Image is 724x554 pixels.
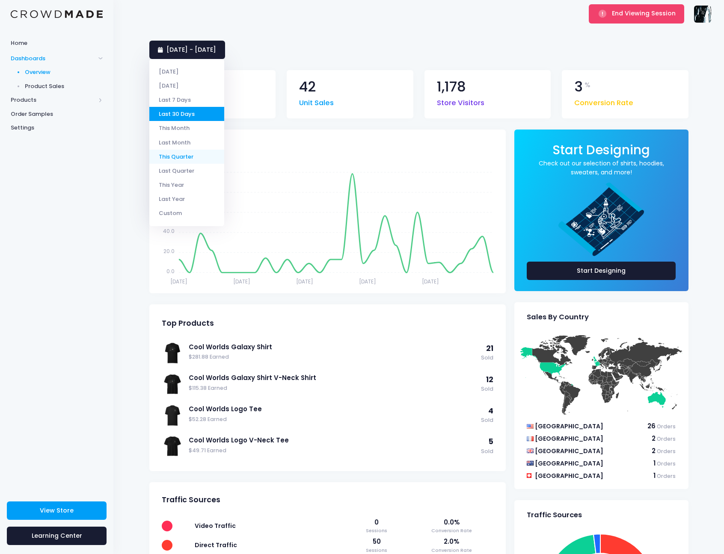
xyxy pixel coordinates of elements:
[552,141,650,159] span: Start Designing
[189,415,477,424] span: $52.28 Earned
[162,319,214,328] span: Top Products
[149,150,224,164] li: This Quarter
[652,446,656,455] span: 2
[552,148,650,156] a: Start Designing
[233,277,250,285] tspan: [DATE]
[149,192,224,206] li: Last Year
[527,511,582,519] span: Traffic Sources
[166,268,174,275] tspan: 0.0
[527,262,676,280] a: Start Designing
[149,164,224,178] li: Last Quarter
[410,547,493,554] span: Conversion Rate
[410,527,493,534] span: Conversion Rate
[189,384,477,392] span: $115.38 Earned
[489,436,493,447] span: 5
[149,93,224,107] li: Last 7 Days
[195,541,237,549] span: Direct Traffic
[352,547,401,554] span: Sessions
[694,6,711,23] img: User
[574,80,583,94] span: 3
[653,459,656,468] span: 1
[535,422,603,430] span: [GEOGRAPHIC_DATA]
[149,107,224,121] li: Last 30 Days
[11,124,103,132] span: Settings
[437,80,466,94] span: 1,178
[657,423,676,430] span: Orders
[11,54,95,63] span: Dashboards
[589,4,684,23] button: End Viewing Session
[657,435,676,442] span: Orders
[189,342,477,352] a: Cool Worlds Galaxy Shirt
[299,80,316,94] span: 42
[149,121,224,135] li: This Month
[189,353,477,361] span: $281.88 Earned
[422,277,439,285] tspan: [DATE]
[40,506,74,515] span: View Store
[657,448,676,455] span: Orders
[170,277,187,285] tspan: [DATE]
[535,447,603,455] span: [GEOGRAPHIC_DATA]
[299,94,334,109] span: Unit Sales
[32,531,82,540] span: Learning Center
[149,41,225,59] a: [DATE] - [DATE]
[25,82,103,91] span: Product Sales
[652,434,656,443] span: 2
[149,135,224,149] li: Last Month
[163,227,174,235] tspan: 40.0
[481,354,493,362] span: Sold
[11,110,103,118] span: Order Samples
[486,343,493,354] span: 21
[653,471,656,480] span: 1
[7,501,107,520] a: View Store
[189,436,477,445] a: Cool Worlds Logo V-Neck Tee
[352,518,401,527] span: 0
[657,472,676,480] span: Orders
[359,277,376,285] tspan: [DATE]
[7,527,107,545] a: Learning Center
[162,495,220,504] span: Traffic Sources
[25,68,103,77] span: Overview
[437,94,484,109] span: Store Visitors
[657,460,676,467] span: Orders
[149,79,224,93] li: [DATE]
[527,159,676,177] a: Check out our selection of shirts, hoodies, sweaters, and more!
[296,277,313,285] tspan: [DATE]
[410,537,493,546] span: 2.0%
[149,206,224,220] li: Custom
[527,313,589,321] span: Sales By Country
[535,434,603,443] span: [GEOGRAPHIC_DATA]
[481,416,493,424] span: Sold
[352,527,401,534] span: Sessions
[189,373,477,383] a: Cool Worlds Galaxy Shirt V-Neck Shirt
[647,421,656,430] span: 26
[535,459,603,468] span: [GEOGRAPHIC_DATA]
[410,518,493,527] span: 0.0%
[189,404,477,414] a: Cool Worlds Logo Tee
[535,471,603,480] span: [GEOGRAPHIC_DATA]
[166,45,216,54] span: [DATE] - [DATE]
[481,448,493,456] span: Sold
[481,385,493,393] span: Sold
[189,447,477,455] span: $49.71 Earned
[11,39,103,47] span: Home
[195,522,236,530] span: Video Traffic
[574,94,633,109] span: Conversion Rate
[612,9,676,18] span: End Viewing Session
[11,96,95,104] span: Products
[488,406,493,416] span: 4
[352,537,401,546] span: 50
[149,65,224,79] li: [DATE]
[486,374,493,385] span: 12
[11,10,103,18] img: Logo
[585,80,590,90] span: %
[163,248,174,255] tspan: 20.0
[149,178,224,192] li: This Year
